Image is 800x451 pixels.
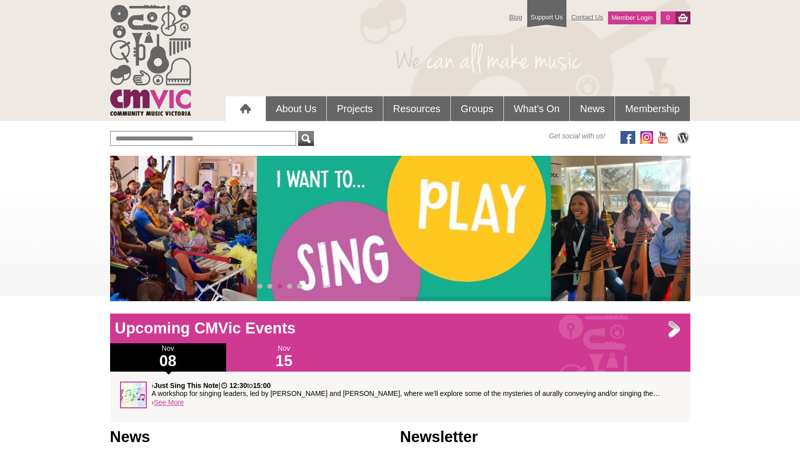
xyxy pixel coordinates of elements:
a: Member Login [608,11,656,24]
strong: 12:30 [229,382,247,389]
h1: Upcoming CMVic Events [110,319,690,338]
a: About Us [266,96,326,121]
a: Contact Us [566,8,608,26]
h1: News [110,427,400,447]
a: News [570,96,615,121]
span: Get social with us! [549,131,606,141]
a: Groups [451,96,503,121]
img: Rainbow-notes.jpg [120,382,147,408]
img: icon-instagram.png [640,131,653,144]
a: What's On [504,96,570,121]
a: Membership [615,96,689,121]
h1: 15 [226,353,342,369]
img: cmvic_logo.png [110,5,191,116]
a: Blog [504,8,527,26]
h1: Newsletter [400,427,690,447]
div: Nov [226,343,342,372]
strong: Just Sing This Note [154,382,219,389]
strong: 15:00 [253,382,271,389]
div: › [120,382,680,412]
a: Projects [327,96,382,121]
a: See More [154,398,184,406]
a: 0 [661,11,675,24]
a: Resources [383,96,451,121]
img: CMVic Blog [676,131,690,144]
div: Nov [110,343,226,372]
p: › | to A workshop for singing leaders, led by [PERSON_NAME] and [PERSON_NAME], where we'll explor... [152,382,680,397]
h1: 08 [110,353,226,369]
